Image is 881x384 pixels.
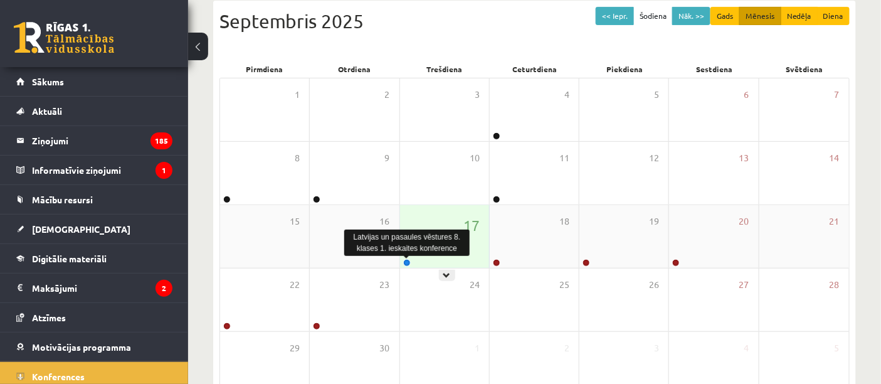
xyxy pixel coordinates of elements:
button: Mēnesis [739,7,781,25]
span: Atzīmes [32,312,66,323]
a: Rīgas 1. Tālmācības vidusskola [14,22,114,53]
span: 7 [835,88,840,102]
legend: Ziņojumi [32,126,172,155]
span: 14 [830,151,840,165]
span: Sākums [32,76,64,87]
button: Gads [710,7,740,25]
button: Nāk. >> [672,7,710,25]
span: 2 [385,88,390,102]
i: 2 [156,280,172,297]
div: Sestdiena [670,60,760,78]
button: Diena [817,7,850,25]
span: 18 [559,215,569,228]
span: 29 [290,341,300,355]
a: Sākums [16,67,172,96]
div: Septembris 2025 [219,7,850,35]
span: Konferences [32,371,85,382]
a: [DEMOGRAPHIC_DATA] [16,215,172,243]
a: Atzīmes [16,303,172,332]
a: Mācību resursi [16,185,172,214]
span: 3 [654,341,659,355]
span: Motivācijas programma [32,341,131,353]
span: 27 [739,278,749,292]
a: Informatīvie ziņojumi1 [16,156,172,184]
div: Svētdiena [759,60,850,78]
span: 17 [463,215,480,236]
span: 20 [739,215,749,228]
span: 3 [475,88,480,102]
i: 185 [150,132,172,149]
a: Aktuāli [16,97,172,125]
span: 6 [744,88,749,102]
a: Maksājumi2 [16,274,172,302]
span: 2 [564,341,569,355]
span: Digitālie materiāli [32,253,107,264]
span: 25 [559,278,569,292]
span: 16 [380,215,390,228]
div: Pirmdiena [219,60,310,78]
button: Šodiena [633,7,673,25]
span: 10 [470,151,480,165]
div: Piekdiena [579,60,670,78]
span: 26 [649,278,659,292]
span: 15 [290,215,300,228]
span: 4 [564,88,569,102]
span: 24 [470,278,480,292]
span: 30 [380,341,390,355]
div: Latvijas un pasaules vēstures 8. klases 1. ieskaites konference [344,230,470,256]
span: 22 [290,278,300,292]
a: Motivācijas programma [16,333,172,361]
a: Ziņojumi185 [16,126,172,155]
span: Mācību resursi [32,194,93,205]
div: Trešdiena [399,60,490,78]
i: 1 [156,162,172,179]
a: Digitālie materiāli [16,244,172,273]
legend: Informatīvie ziņojumi [32,156,172,184]
span: 1 [295,88,300,102]
span: 5 [654,88,659,102]
span: 28 [830,278,840,292]
span: [DEMOGRAPHIC_DATA] [32,223,130,235]
span: 21 [830,215,840,228]
span: 8 [295,151,300,165]
legend: Maksājumi [32,274,172,302]
span: 23 [380,278,390,292]
div: Otrdiena [310,60,400,78]
span: 4 [744,341,749,355]
div: Ceturtdiena [490,60,580,78]
span: 11 [559,151,569,165]
span: 9 [385,151,390,165]
span: 5 [835,341,840,355]
span: 13 [739,151,749,165]
span: 1 [475,341,480,355]
button: Nedēļa [781,7,818,25]
span: Aktuāli [32,105,62,117]
span: 19 [649,215,659,228]
button: << Iepr. [596,7,634,25]
span: 12 [649,151,659,165]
